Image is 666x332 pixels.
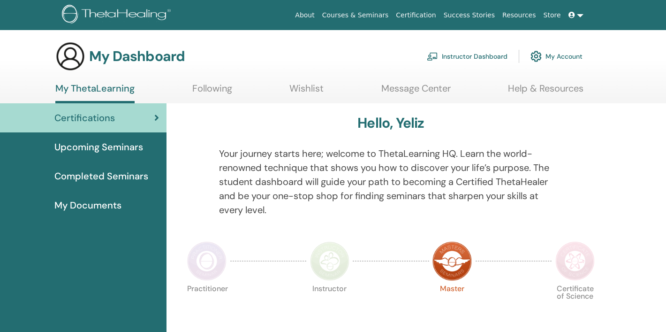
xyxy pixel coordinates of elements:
h3: My Dashboard [89,48,185,65]
p: Your journey starts here; welcome to ThetaLearning HQ. Learn the world-renowned technique that sh... [219,147,562,217]
span: My Documents [54,198,121,212]
img: chalkboard-teacher.svg [427,52,438,61]
a: Courses & Seminars [318,7,393,24]
p: Practitioner [187,285,227,324]
img: cog.svg [530,48,542,64]
span: Completed Seminars [54,169,148,183]
img: Instructor [310,241,349,281]
span: Upcoming Seminars [54,140,143,154]
a: Success Stories [440,7,499,24]
a: Following [192,83,232,101]
img: Practitioner [187,241,227,281]
img: Certificate of Science [555,241,595,281]
a: Certification [392,7,439,24]
p: Certificate of Science [555,285,595,324]
img: generic-user-icon.jpg [55,41,85,71]
a: Store [540,7,565,24]
a: Wishlist [289,83,324,101]
a: About [291,7,318,24]
p: Master [432,285,472,324]
a: Resources [499,7,540,24]
a: My ThetaLearning [55,83,135,103]
a: My Account [530,46,583,67]
h3: Hello, Yeliz [357,115,424,131]
p: Instructor [310,285,349,324]
a: Message Center [381,83,451,101]
img: logo.png [62,5,174,26]
a: Help & Resources [508,83,583,101]
img: Master [432,241,472,281]
span: Certifications [54,111,115,125]
a: Instructor Dashboard [427,46,507,67]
